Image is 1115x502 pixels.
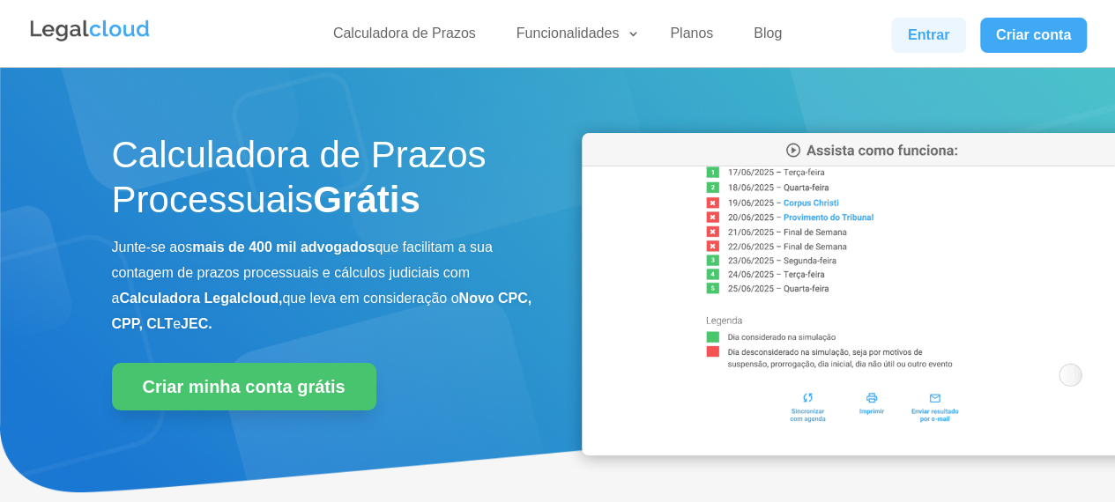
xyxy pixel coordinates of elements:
b: Calculadora Legalcloud, [119,291,282,306]
a: Calculadora de Prazos [323,25,487,50]
a: Funcionalidades [506,25,641,50]
h1: Calculadora de Prazos Processuais [112,133,533,231]
a: Criar conta [980,18,1088,53]
a: Criar minha conta grátis [112,363,376,410]
a: Logo da Legalcloud [28,32,152,47]
b: Novo CPC, CPP, CLT [112,291,532,331]
strong: Grátis [313,179,420,220]
a: Blog [743,25,792,50]
b: mais de 400 mil advogados [192,240,375,255]
a: Entrar [891,18,965,53]
a: Planos [659,25,724,50]
p: Junte-se aos que facilitam a sua contagem de prazos processuais e cálculos judiciais com a que le... [112,235,533,336]
img: Legalcloud Logo [28,18,152,44]
b: JEC. [181,316,212,331]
